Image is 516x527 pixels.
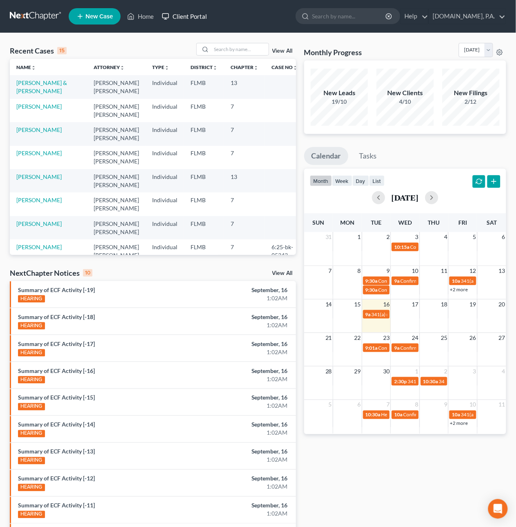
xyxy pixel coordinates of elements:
[254,65,258,70] i: unfold_more
[382,366,390,376] span: 30
[415,232,420,242] span: 3
[498,333,506,343] span: 27
[377,98,434,106] div: 4/10
[429,9,506,24] a: [DOMAIN_NAME], P.A.
[123,9,158,24] a: Home
[311,98,368,106] div: 19/10
[415,400,420,410] span: 8
[411,299,420,309] span: 17
[366,412,381,418] span: 10:30a
[16,79,67,94] a: [PERSON_NAME] & [PERSON_NAME]
[423,378,438,384] span: 10:30a
[498,400,506,410] span: 11
[340,219,354,226] span: Mon
[184,146,224,169] td: FLMB
[428,219,440,226] span: Thu
[272,48,293,54] a: View All
[94,64,125,70] a: Attorneyunfold_more
[411,333,420,343] span: 24
[146,239,184,263] td: Individual
[146,192,184,216] td: Individual
[400,345,446,351] span: Confirmation hearing
[379,287,426,293] span: Confirmation Hearing
[224,169,265,192] td: 13
[31,65,36,70] i: unfold_more
[184,99,224,122] td: FLMB
[450,420,468,427] a: +2 more
[328,266,333,276] span: 7
[379,278,425,284] span: Confirmation hearing
[224,75,265,98] td: 13
[184,122,224,145] td: FLMB
[18,484,45,491] div: HEARING
[366,287,378,293] span: 9:30a
[501,232,506,242] span: 6
[203,421,288,429] div: September, 16
[184,192,224,216] td: FLMB
[85,13,113,20] span: New Case
[191,64,218,70] a: Districtunfold_more
[18,511,45,518] div: HEARING
[487,219,497,226] span: Sat
[440,333,448,343] span: 25
[311,88,368,98] div: New Leads
[203,510,288,518] div: 1:02AM
[146,122,184,145] td: Individual
[18,448,95,455] a: Summary of ECF Activity [-13]
[450,286,468,293] a: +2 more
[231,64,258,70] a: Chapterunfold_more
[325,232,333,242] span: 31
[224,216,265,239] td: 7
[312,9,387,24] input: Search by name...
[293,65,298,70] i: unfold_more
[203,394,288,402] div: September, 16
[184,169,224,192] td: FLMB
[488,499,508,519] div: Open Intercom Messenger
[394,278,399,284] span: 9a
[386,232,390,242] span: 2
[224,192,265,216] td: 7
[382,333,390,343] span: 23
[224,99,265,122] td: 7
[18,394,95,401] a: Summary of ECF Activity [-15]
[304,147,348,165] a: Calendar
[87,75,146,98] td: [PERSON_NAME] [PERSON_NAME]
[410,244,456,250] span: Confirmation hearing
[164,65,169,70] i: unfold_more
[10,268,92,278] div: NextChapter Notices
[377,88,434,98] div: New Clients
[369,175,385,186] button: list
[16,103,62,110] a: [PERSON_NAME]
[18,295,45,303] div: HEARING
[415,366,420,376] span: 1
[354,366,362,376] span: 29
[394,412,402,418] span: 10a
[328,400,333,410] span: 5
[203,348,288,356] div: 1:02AM
[357,232,362,242] span: 1
[203,286,288,294] div: September, 16
[83,269,92,277] div: 10
[439,378,471,384] span: 341(a) meeting
[469,400,477,410] span: 10
[394,244,409,250] span: 10:15a
[501,366,506,376] span: 4
[158,9,211,24] a: Client Portal
[224,122,265,145] td: 7
[211,43,269,55] input: Search by name...
[18,313,95,320] a: Summary of ECF Activity [-18]
[184,239,224,263] td: FLMB
[18,421,95,428] a: Summary of ECF Activity [-14]
[403,412,449,418] span: Confirmation hearing
[203,456,288,464] div: 1:02AM
[203,475,288,483] div: September, 16
[372,311,404,317] span: 341(a) meeting
[469,333,477,343] span: 26
[203,340,288,348] div: September, 16
[203,448,288,456] div: September, 16
[18,367,95,374] a: Summary of ECF Activity [-16]
[498,266,506,276] span: 13
[87,146,146,169] td: [PERSON_NAME] [PERSON_NAME]
[18,349,45,357] div: HEARING
[440,299,448,309] span: 18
